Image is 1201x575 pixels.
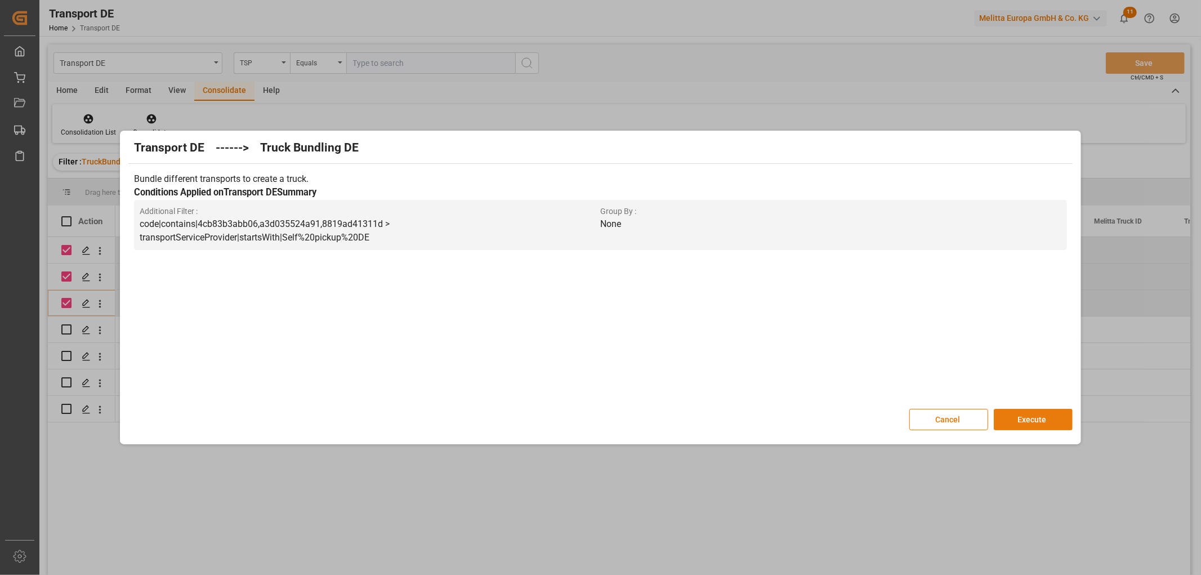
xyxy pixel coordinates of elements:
button: Execute [994,409,1073,430]
h2: Truck Bundling DE [260,139,359,157]
p: None [600,217,1061,231]
h3: Conditions Applied on Transport DE Summary [134,186,1066,200]
h2: Transport DE [134,139,204,157]
button: Cancel [909,409,988,430]
p: Bundle different transports to create a truck. [134,172,1066,186]
span: Additional Filter : [140,206,600,217]
p: code|contains|4cb83b3abb06,a3d035524a91,8819ad41311d > transportServiceProvider|startsWith|Self%2... [140,217,600,244]
span: Group By : [600,206,1061,217]
h2: ------> [216,139,249,157]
